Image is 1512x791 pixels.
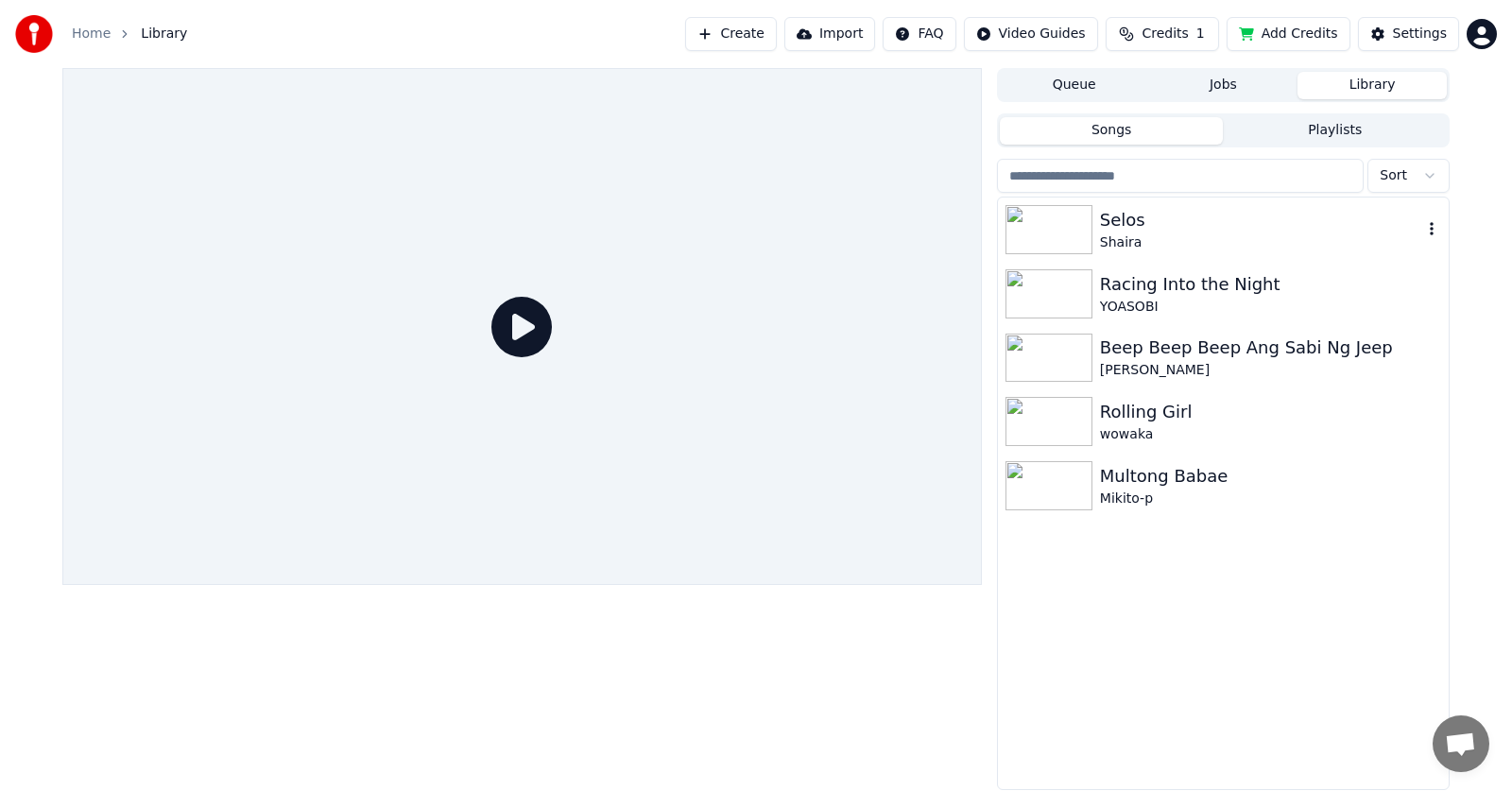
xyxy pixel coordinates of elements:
[1393,25,1447,43] div: Settings
[72,25,111,43] a: Home
[1149,72,1298,99] button: Jobs
[685,17,777,51] button: Create
[1100,425,1441,444] div: wowaka
[1297,72,1447,99] button: Library
[1358,17,1459,51] button: Settings
[1100,298,1441,317] div: YOASOBI
[1227,17,1350,51] button: Add Credits
[1000,72,1149,99] button: Queue
[1100,271,1441,298] div: Racing Into the Night
[1433,715,1489,772] a: Open chat
[1100,233,1422,252] div: Shaira
[72,25,187,43] nav: breadcrumb
[141,25,187,43] span: Library
[15,15,53,53] img: youka
[883,17,955,51] button: FAQ
[784,17,875,51] button: Import
[1106,17,1219,51] button: Credits1
[1100,361,1441,380] div: [PERSON_NAME]
[1380,166,1407,185] span: Sort
[1196,25,1205,43] span: 1
[1100,463,1441,490] div: Multong Babae
[1142,25,1188,43] span: Credits
[1100,399,1441,425] div: Rolling Girl
[964,17,1098,51] button: Video Guides
[1100,207,1422,233] div: Selos
[1223,117,1447,145] button: Playlists
[1000,117,1224,145] button: Songs
[1100,490,1441,508] div: Mikito-p
[1100,335,1441,361] div: Beep Beep Beep Ang Sabi Ng Jeep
